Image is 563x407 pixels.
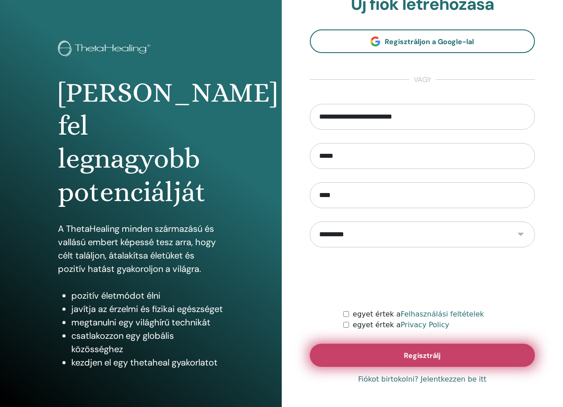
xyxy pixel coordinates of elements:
a: Fiókot birtokolni? Jelentkezzen be itt [358,374,486,385]
span: Regisztrálj [404,351,440,360]
label: egyet értek a [353,309,484,320]
a: Privacy Policy [401,321,449,329]
li: megtanulni egy világhírű technikát [71,316,223,329]
label: egyet értek a [353,320,449,330]
span: vagy [409,74,436,85]
h1: [PERSON_NAME] fel legnagyobb potenciálját [58,76,223,209]
li: csatlakozzon egy globális közösséghez [71,329,223,356]
p: A ThetaHealing minden származású és vallású embert képessé tesz arra, hogy célt találjon, átalakí... [58,222,223,275]
a: Regisztráljon a Google-lal [310,29,535,53]
li: javítja az érzelmi és fizikai egészséget [71,302,223,316]
span: Regisztráljon a Google-lal [385,37,474,46]
a: Felhasználási feltételek [401,310,484,318]
li: pozitív életmódot élni [71,289,223,302]
button: Regisztrálj [310,344,535,367]
li: kezdjen el egy thetaheal gyakorlatot [71,356,223,369]
iframe: reCAPTCHA [354,261,490,296]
